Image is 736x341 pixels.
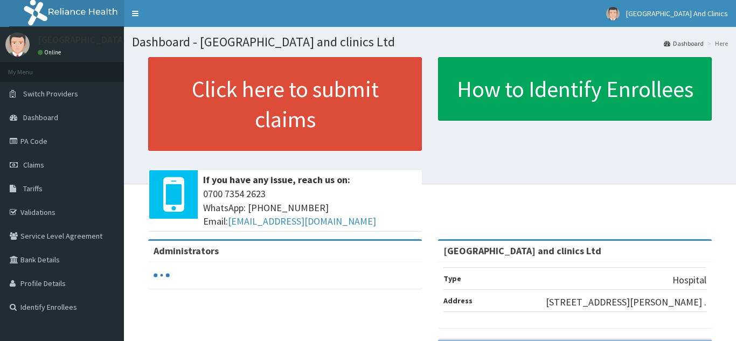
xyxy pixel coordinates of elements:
img: User Image [5,32,30,57]
a: How to Identify Enrollees [438,57,712,121]
b: Address [443,296,473,305]
h1: Dashboard - [GEOGRAPHIC_DATA] and clinics Ltd [132,35,728,49]
span: Claims [23,160,44,170]
p: [GEOGRAPHIC_DATA] And Clinics [38,35,174,45]
a: [EMAIL_ADDRESS][DOMAIN_NAME] [228,215,376,227]
span: [GEOGRAPHIC_DATA] And Clinics [626,9,728,18]
p: Hospital [672,273,706,287]
p: [STREET_ADDRESS][PERSON_NAME] . [546,295,706,309]
b: If you have any issue, reach us on: [203,173,350,186]
a: Dashboard [664,39,704,48]
span: Switch Providers [23,89,78,99]
a: Online [38,48,64,56]
svg: audio-loading [154,267,170,283]
span: Tariffs [23,184,43,193]
b: Type [443,274,461,283]
span: 0700 7354 2623 WhatsApp: [PHONE_NUMBER] Email: [203,187,416,228]
b: Administrators [154,245,219,257]
span: Dashboard [23,113,58,122]
li: Here [705,39,728,48]
a: Click here to submit claims [148,57,422,151]
strong: [GEOGRAPHIC_DATA] and clinics Ltd [443,245,601,257]
img: User Image [606,7,620,20]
